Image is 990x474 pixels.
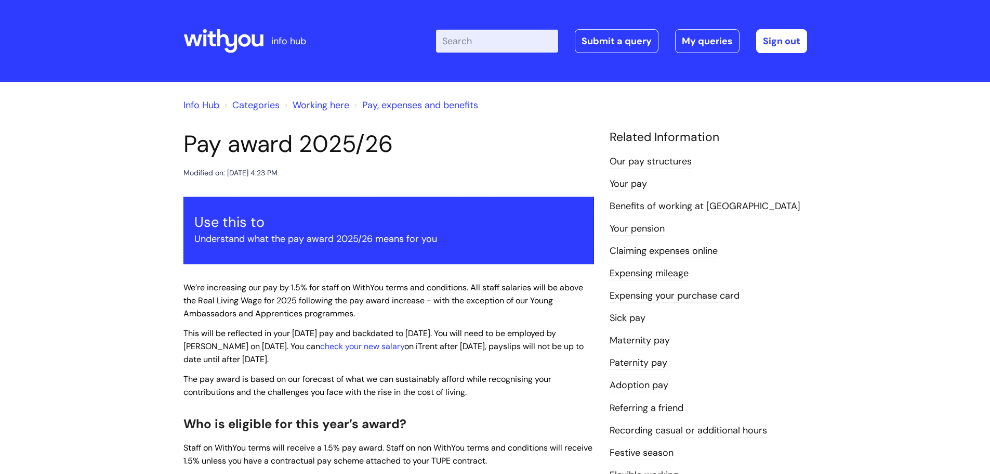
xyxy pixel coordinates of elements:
a: Referring a friend [610,402,683,415]
span: This will be reflected in your [DATE] pay and backdated to [DATE]. You will need to be employed b... [183,328,584,365]
a: Info Hub [183,99,219,111]
a: Your pay [610,177,647,191]
span: Staff on WithYou terms will receive a 1.5% pay award. Staff on non WithYou terms and conditions w... [183,442,592,466]
a: Claiming expenses online [610,245,718,258]
a: Submit a query [575,29,658,53]
a: Benefits of working at [GEOGRAPHIC_DATA] [610,200,800,213]
span: Who is eligible for this year’s award? [183,416,406,432]
a: Recording casual or additional hours [610,424,767,438]
a: Sign out [756,29,807,53]
h3: Use this to [194,214,583,230]
a: Working here [293,99,349,111]
div: Modified on: [DATE] 4:23 PM [183,166,278,180]
a: Categories [232,99,280,111]
a: Our pay structures [610,155,692,169]
a: Your pension [610,222,665,236]
a: My queries [675,29,740,53]
a: Expensing your purchase card [610,289,740,303]
a: Maternity pay [610,334,670,348]
a: Adoption pay [610,379,668,392]
li: Working here [282,97,349,113]
h4: Related Information [610,130,807,145]
li: Pay, expenses and benefits [352,97,478,113]
span: We’re increasing our pay by 1.5% for staff on WithYou terms and conditions. All staff salaries wi... [183,282,583,319]
a: Expensing mileage [610,267,689,280]
div: | - [436,29,807,53]
p: Understand what the pay award 2025/26 means for you [194,230,583,247]
h1: Pay award 2025/26 [183,130,594,158]
span: The pay award is based on our forecast of what we can sustainably afford while recognising your c... [183,374,551,398]
a: check your new salary [320,341,404,352]
a: Festive season [610,446,674,460]
a: Sick pay [610,312,645,325]
li: Solution home [222,97,280,113]
a: Paternity pay [610,356,667,370]
input: Search [436,30,558,53]
a: Pay, expenses and benefits [362,99,478,111]
p: info hub [271,33,306,49]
